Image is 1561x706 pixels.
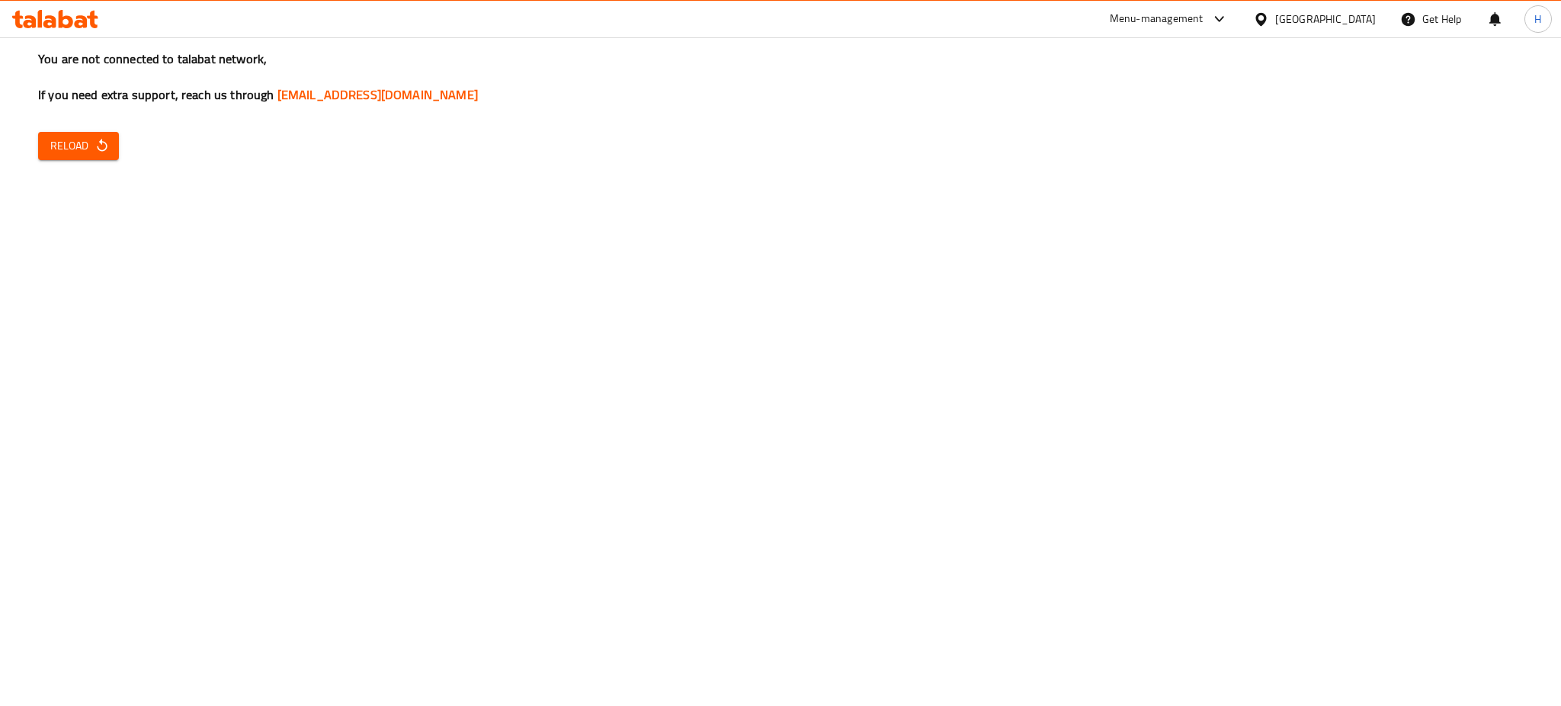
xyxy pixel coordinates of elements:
span: Reload [50,136,107,156]
div: Menu-management [1110,10,1204,28]
button: Reload [38,132,119,160]
div: [GEOGRAPHIC_DATA] [1275,11,1376,27]
span: H [1534,11,1541,27]
h3: You are not connected to talabat network, If you need extra support, reach us through [38,50,1523,104]
a: [EMAIL_ADDRESS][DOMAIN_NAME] [277,83,478,106]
